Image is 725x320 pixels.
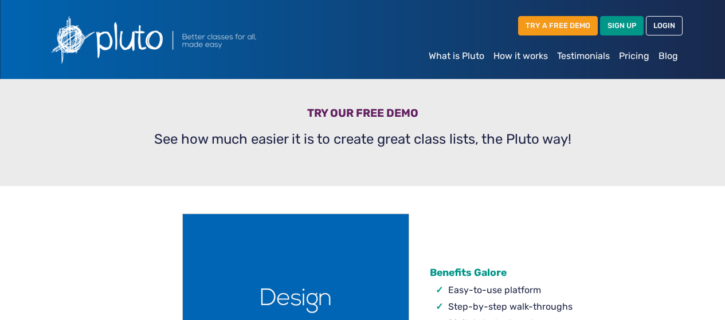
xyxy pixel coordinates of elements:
[646,16,683,35] a: LOGIN
[654,45,683,68] a: Blog
[518,16,598,35] a: TRY A FREE DEMO
[489,45,552,68] a: How it works
[552,45,614,68] a: Testimonials
[424,45,489,68] a: What is Pluto
[50,129,676,149] p: See how much easier it is to create great class lists, the Pluto way!
[50,106,676,124] h3: Try our free demo
[600,16,644,35] a: SIGN UP
[448,300,584,314] li: Step-by-step walk-throughs
[614,45,654,68] a: Pricing
[430,267,584,279] h4: Benefits Galore
[448,283,584,297] li: Easy-to-use platform
[43,9,318,70] img: Pluto logo with the text Better classes for all, made easy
